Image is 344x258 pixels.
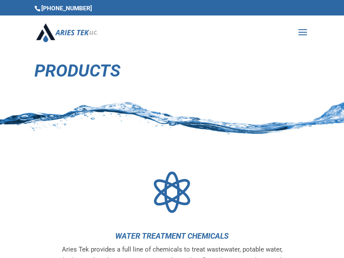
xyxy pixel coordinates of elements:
a: Water Treatment Chemicals [115,231,229,240]
span: [PHONE_NUMBER] [34,5,92,12]
a:  [151,172,193,213]
h1: Products [34,62,310,84]
img: Aries Tek [36,23,97,42]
